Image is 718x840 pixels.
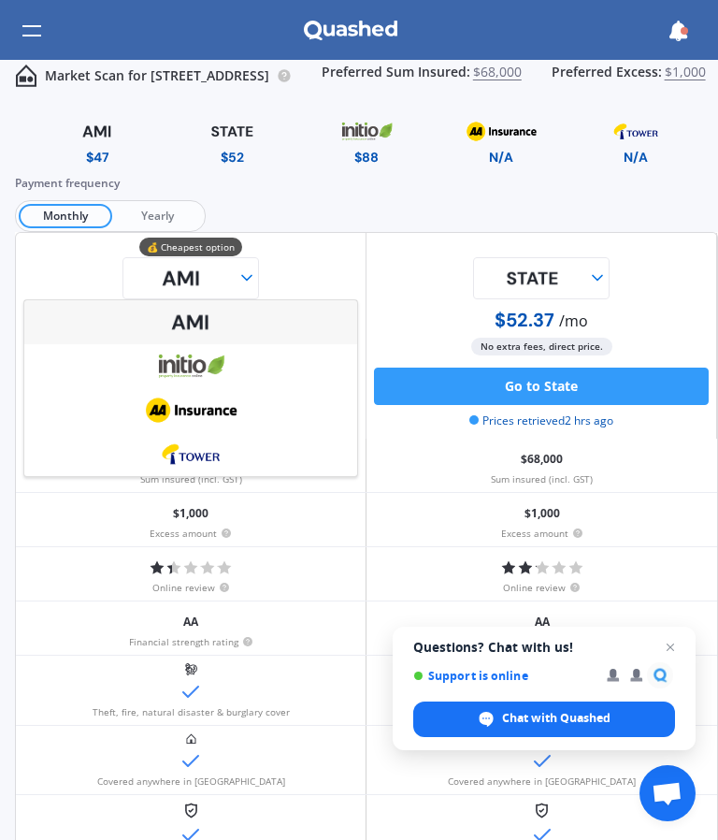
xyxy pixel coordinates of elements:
img: Tower.webp [593,115,680,148]
span: $68,000 [473,65,522,88]
div: $47 [86,148,109,167]
p: Market Scan for [STREET_ADDRESS] [45,66,269,85]
span: No extra fees, direct price. [471,338,612,355]
img: AMI-text-1.webp [54,115,140,148]
small: Financial strength rating [129,636,253,647]
span: Questions? Chat with us! [413,640,675,655]
img: home-and-contents.b802091223b8502ef2dd.svg [15,65,37,87]
div: 💰 Cheapest option [139,238,242,256]
img: AA.webp [458,115,545,148]
b: $52.37 [495,308,554,332]
img: AMI-text-1.webp [135,301,247,343]
p: AA [183,609,198,636]
div: Payment frequency [15,174,718,193]
img: Tower.webp [135,433,247,475]
img: Covered anywhere in NZ [186,733,196,745]
img: State [476,258,588,298]
small: Sum insured (incl. GST) [491,473,593,485]
div: Chat with Quashed [413,702,675,737]
p: AA [535,609,550,636]
p: $1,000 [173,500,208,528]
img: AMI [125,257,237,299]
small: Online review [152,582,230,593]
div: $88 [354,148,379,167]
small: Excess amount [150,528,232,539]
small: Excess amount [501,528,583,539]
div: N/A [624,148,648,167]
img: Accidental damage cover [536,803,548,818]
span: Close chat [659,636,682,659]
img: State-text-1.webp [186,115,278,148]
small: Covered anywhere in [GEOGRAPHIC_DATA] [97,775,285,787]
span: Preferred Excess: [552,65,662,88]
span: $1,000 [665,65,706,88]
img: AA.webp [135,389,247,431]
span: Monthly [19,204,112,228]
p: $68,000 [521,446,563,473]
span: Yearly [112,204,202,228]
span: Preferred Sum Insured: [322,65,470,88]
button: Go to State [374,368,709,405]
small: Online review [503,582,581,593]
small: Theft, fire, natural disaster & burglary cover [93,706,290,717]
span: Chat with Quashed [502,710,610,727]
span: Prices retrieved 2 hrs ago [469,413,613,429]
div: Open chat [639,765,696,821]
span: Support is online [413,669,594,683]
small: Sum insured (incl. GST) [140,473,242,485]
span: / mo [559,311,588,331]
img: Initio.webp [135,345,247,387]
img: Initio.webp [323,115,409,148]
p: $1,000 [524,500,560,528]
small: Covered anywhere in [GEOGRAPHIC_DATA] [448,775,636,787]
div: $52 [221,148,244,167]
div: N/A [489,148,513,167]
img: Accidental damage cover [185,803,197,818]
img: Theft, fire, natural disaster & burglary cover [185,663,197,675]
